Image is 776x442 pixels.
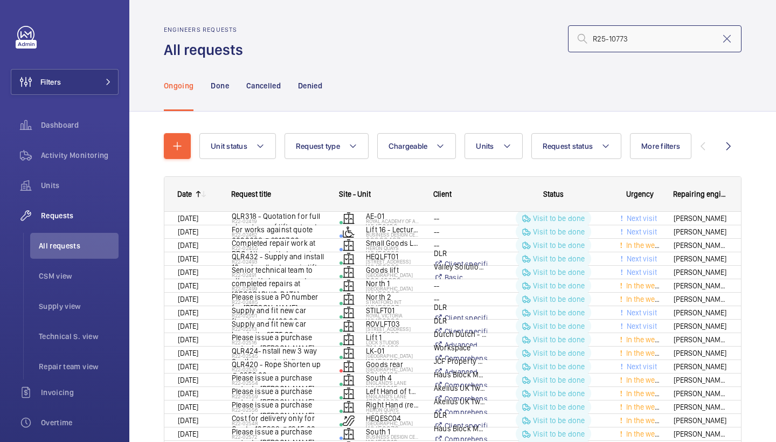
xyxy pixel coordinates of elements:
[366,218,420,224] p: royal academy of arts
[625,254,657,263] span: Next visit
[199,133,276,159] button: Unit status
[377,133,456,159] button: Chargeable
[178,362,198,371] span: [DATE]
[178,268,198,277] span: [DATE]
[625,322,657,330] span: Next visit
[674,239,727,252] span: [PERSON_NAME] Enu-[PERSON_NAME]
[674,293,727,306] span: [PERSON_NAME] Enu-[PERSON_NAME]
[232,353,325,359] h2: R22-02545
[178,416,198,425] span: [DATE]
[568,25,742,52] input: Search by request number or quote number
[39,301,119,312] span: Supply view
[39,361,119,372] span: Repair team view
[232,433,325,440] h2: R22-02572
[624,403,662,411] span: In the week
[366,231,420,238] p: Business Design Centre
[434,342,487,353] p: Workspace
[626,190,654,198] span: Urgency
[625,268,657,277] span: Next visit
[543,142,593,150] span: Request status
[232,245,325,251] h2: R22-02455
[624,335,662,344] span: In the week
[164,80,193,91] p: Ongoing
[366,393,420,399] p: England's Lane
[624,281,662,290] span: In the week
[232,285,325,292] h2: R22-02499
[674,280,727,292] span: [PERSON_NAME] Enu-[PERSON_NAME]
[641,142,680,150] span: More filters
[434,356,487,367] p: JCF Property Management - [GEOGRAPHIC_DATA]
[531,133,622,159] button: Request status
[366,326,420,332] p: [STREET_ADDRESS]
[41,180,119,191] span: Units
[366,245,420,251] p: Heron Quays
[674,320,727,333] span: [PERSON_NAME]
[232,299,325,305] h2: R22-02485
[674,388,727,400] span: [PERSON_NAME] Enu-[PERSON_NAME]
[674,266,727,279] span: [PERSON_NAME]
[178,227,198,236] span: [DATE]
[434,369,487,380] p: Haus Block Management - [GEOGRAPHIC_DATA]
[434,212,487,225] div: --
[366,258,420,265] p: [STREET_ADDRESS]
[164,26,250,33] h2: Engineers requests
[232,379,325,386] h2: R22-02554
[434,383,487,393] p: Akelius UK Twelve Ltd
[625,214,657,223] span: Next visit
[625,227,657,236] span: Next visit
[434,410,487,420] p: DLR
[178,376,198,384] span: [DATE]
[434,302,487,313] p: DLR
[41,150,119,161] span: Activity Monitoring
[366,339,420,346] p: Lock Studios
[232,406,325,413] h2: R22-02556
[232,393,325,399] h2: R22-02559
[164,40,250,60] h1: All requests
[178,254,198,263] span: [DATE]
[232,339,325,346] h2: R22-02516
[674,374,727,386] span: [PERSON_NAME] Enu-[PERSON_NAME]
[433,190,452,198] span: Client
[232,272,325,278] h2: R22-02491
[41,210,119,221] span: Requests
[298,80,322,91] p: Denied
[39,240,119,251] span: All requests
[543,190,564,198] span: Status
[434,261,487,272] p: Valley Solutions Group
[178,281,198,290] span: [DATE]
[434,280,487,292] div: --
[624,349,662,357] span: In the week
[41,417,119,428] span: Overtime
[674,253,727,265] span: [PERSON_NAME]
[296,142,340,150] span: Request type
[211,80,228,91] p: Done
[674,361,727,373] span: [PERSON_NAME]
[232,420,325,426] h2: R22-02548
[366,272,420,278] p: [GEOGRAPHIC_DATA]
[232,366,325,372] h2: R22-02535
[39,331,119,342] span: Technical S. view
[178,308,198,317] span: [DATE]
[674,334,727,346] span: [PERSON_NAME] Enu-[PERSON_NAME]
[178,322,198,330] span: [DATE]
[339,190,371,198] span: Site - Unit
[41,120,119,130] span: Dashboard
[285,133,369,159] button: Request type
[211,142,247,150] span: Unit status
[366,379,420,386] p: England's Lane
[366,433,420,440] p: Business Design Centre
[674,428,727,440] span: [PERSON_NAME] Enu-[PERSON_NAME]
[674,212,727,225] span: [PERSON_NAME]
[366,406,420,413] p: Heron Quays
[624,376,662,384] span: In the week
[232,231,325,238] h2: R22-02462
[366,420,420,426] p: [GEOGRAPHIC_DATA]
[246,80,281,91] p: Cancelled
[625,308,657,317] span: Next visit
[41,387,119,398] span: Invoicing
[389,142,428,150] span: Chargeable
[674,415,727,427] span: [PERSON_NAME]
[630,133,691,159] button: More filters
[624,241,662,250] span: In the week
[178,430,198,438] span: [DATE]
